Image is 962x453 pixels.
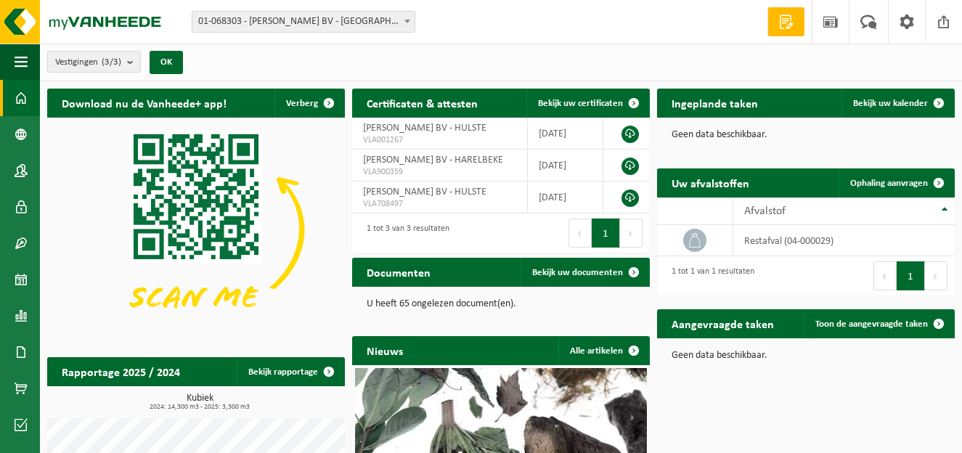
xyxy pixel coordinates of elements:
a: Bekijk rapportage [237,357,343,386]
p: Geen data beschikbaar. [672,130,940,140]
span: Ophaling aanvragen [850,179,928,188]
a: Bekijk uw certificaten [526,89,648,118]
span: 2024: 14,300 m3 - 2025: 3,300 m3 [54,404,345,411]
button: Vestigingen(3/3) [47,51,141,73]
button: 1 [592,219,620,248]
td: [DATE] [528,118,603,150]
button: Next [620,219,643,248]
count: (3/3) [102,57,121,67]
span: VLA708497 [363,198,516,210]
span: Verberg [286,99,318,108]
span: Toon de aangevraagde taken [815,319,928,329]
p: U heeft 65 ongelezen document(en). [367,299,635,309]
h2: Nieuws [352,336,417,364]
button: Next [925,261,947,290]
button: Previous [568,219,592,248]
span: [PERSON_NAME] BV - HARELBEKE [363,155,503,166]
button: OK [150,51,183,74]
span: [PERSON_NAME] BV - HULSTE [363,187,486,197]
button: 1 [897,261,925,290]
td: [DATE] [528,150,603,181]
span: Afvalstof [744,205,786,217]
h2: Documenten [352,258,445,286]
button: Verberg [274,89,343,118]
a: Ophaling aanvragen [839,168,953,197]
img: Download de VHEPlus App [47,118,345,341]
p: Geen data beschikbaar. [672,351,940,361]
a: Bekijk uw documenten [521,258,648,287]
h2: Download nu de Vanheede+ app! [47,89,241,117]
a: Bekijk uw kalender [841,89,953,118]
span: Bekijk uw certificaten [538,99,623,108]
h2: Uw afvalstoffen [657,168,764,197]
div: 1 tot 1 van 1 resultaten [664,260,754,292]
span: VLA001267 [363,134,516,146]
h2: Aangevraagde taken [657,309,788,338]
h2: Ingeplande taken [657,89,773,117]
a: Toon de aangevraagde taken [804,309,953,338]
span: 01-068303 - SAELENS CLAUDE BV - HARELBEKE [192,12,415,32]
div: 1 tot 3 van 3 resultaten [359,217,449,249]
span: Bekijk uw documenten [532,268,623,277]
span: 01-068303 - SAELENS CLAUDE BV - HARELBEKE [192,11,415,33]
span: VLA900359 [363,166,516,178]
a: Alle artikelen [558,336,648,365]
h2: Certificaten & attesten [352,89,492,117]
span: [PERSON_NAME] BV - HULSTE [363,123,486,134]
h3: Kubiek [54,393,345,411]
td: restafval (04-000029) [733,225,955,256]
button: Previous [873,261,897,290]
span: Vestigingen [55,52,121,73]
td: [DATE] [528,181,603,213]
h2: Rapportage 2025 / 2024 [47,357,195,385]
span: Bekijk uw kalender [853,99,928,108]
